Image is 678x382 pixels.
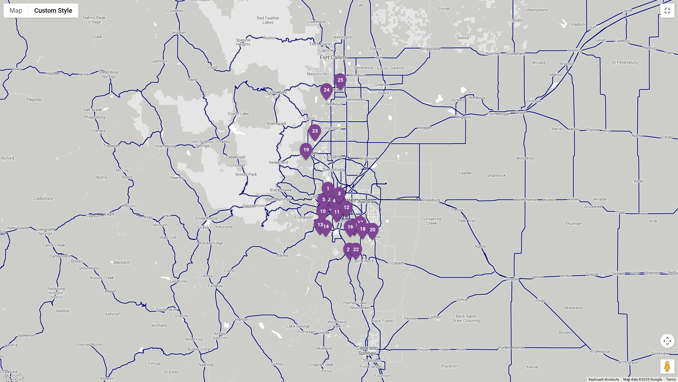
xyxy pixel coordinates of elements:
div: 20 [365,222,380,242]
div: 21 [342,242,357,261]
div: 14 [319,219,333,238]
div: 22 [349,242,363,261]
div: 23 [308,124,322,143]
div: 13 [313,218,328,237]
div: 10 [315,204,330,223]
div: 9 [331,203,346,222]
div: 18 [355,222,370,241]
div: 11 [329,205,344,224]
div: 17 [353,215,368,235]
div: 5 [316,192,331,212]
div: 16 [343,220,358,239]
div: 1 [321,181,335,201]
div: 12 [339,200,354,219]
div: 3 [332,186,347,206]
